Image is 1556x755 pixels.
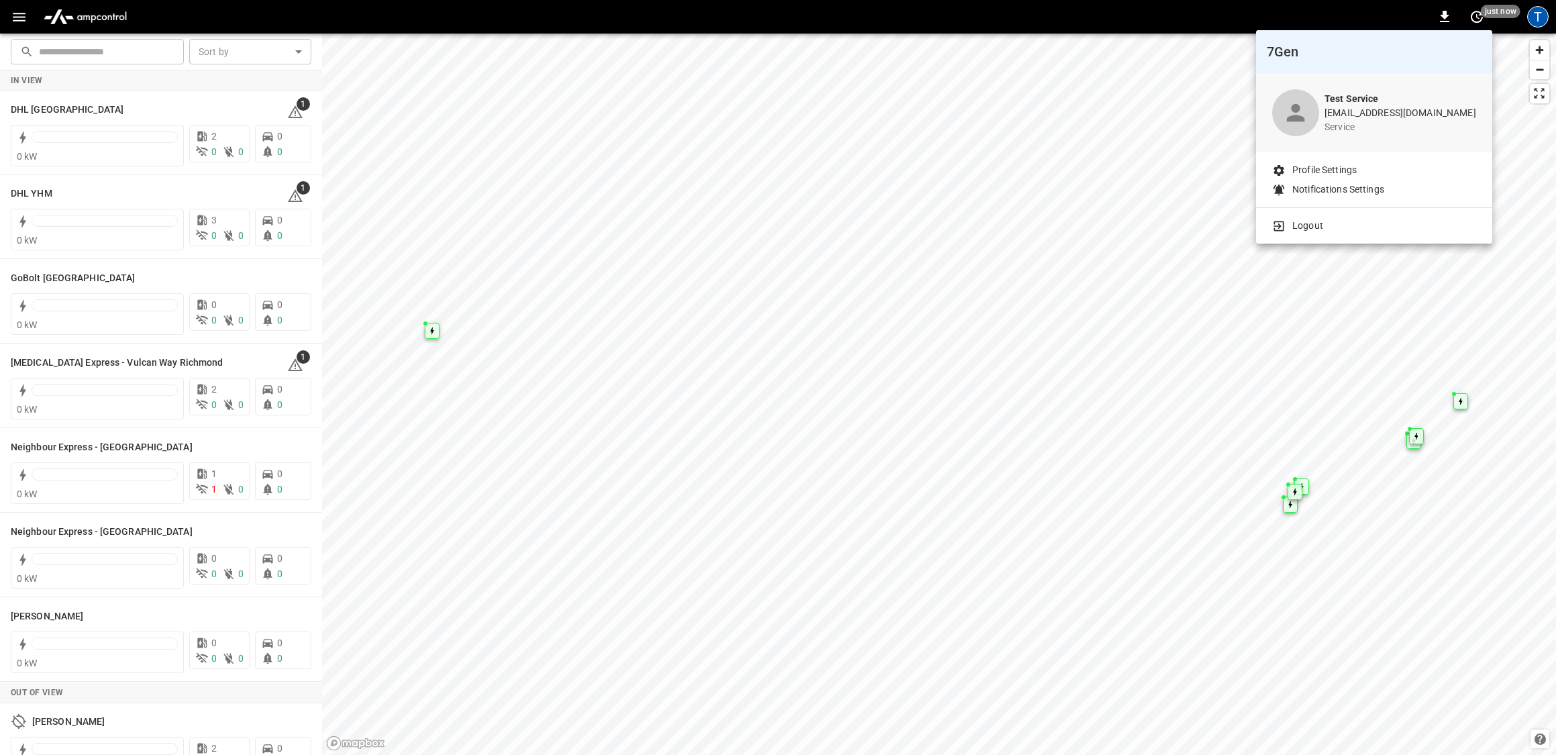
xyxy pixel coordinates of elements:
[1272,89,1319,136] div: profile-icon
[1292,183,1384,197] p: Notifications Settings
[1325,106,1476,120] p: [EMAIL_ADDRESS][DOMAIN_NAME]
[1292,219,1323,233] p: Logout
[1325,120,1476,134] p: service
[1267,41,1482,62] h6: 7Gen
[1292,163,1357,177] p: Profile Settings
[1325,93,1379,104] b: Test Service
